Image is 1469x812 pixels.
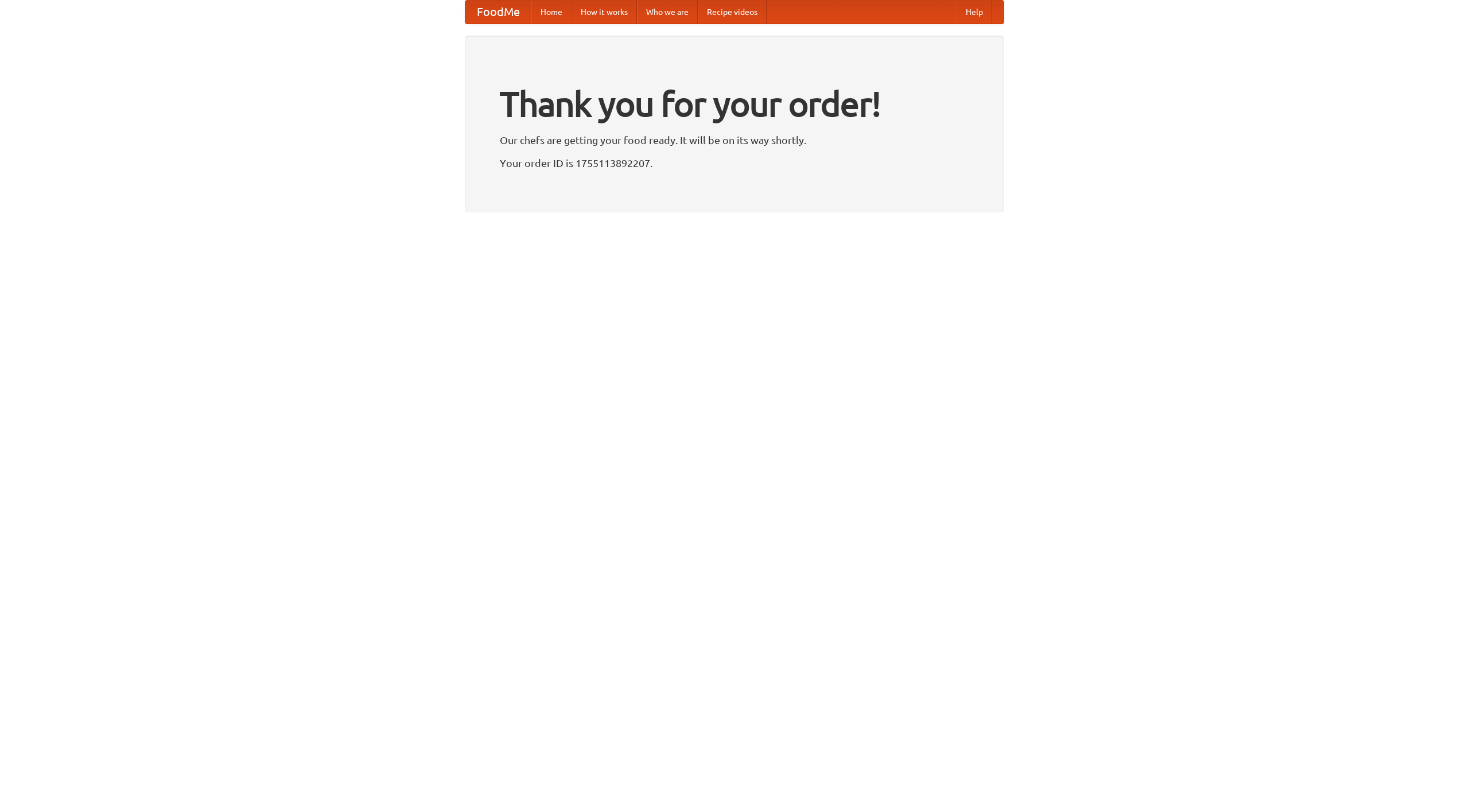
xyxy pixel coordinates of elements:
a: FoodMe [465,1,531,24]
p: Your order ID is 1755113892207. [500,154,969,172]
a: Recipe videos [698,1,767,24]
a: Who we are [637,1,698,24]
a: How it works [572,1,637,24]
h1: Thank you for your order! [500,76,969,131]
a: Help [957,1,992,24]
a: Home [531,1,572,24]
p: Our chefs are getting your food ready. It will be on its way shortly. [500,131,969,149]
